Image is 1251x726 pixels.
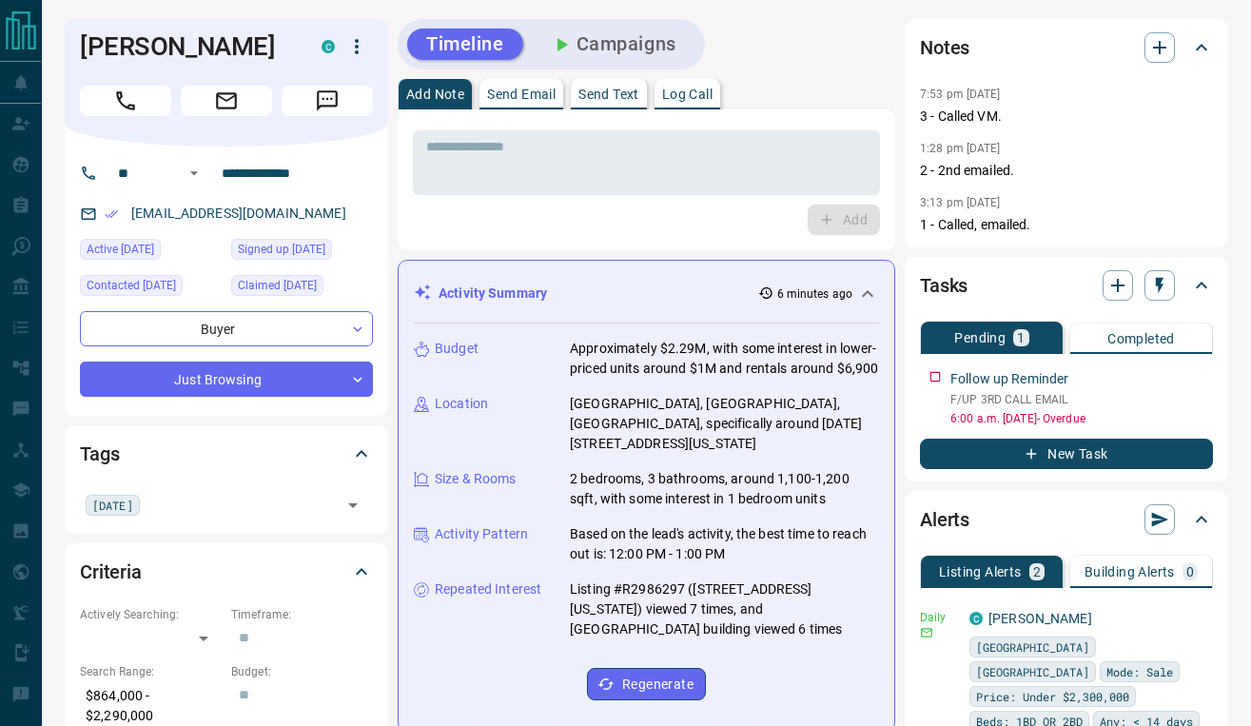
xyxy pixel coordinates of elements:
h2: Notes [920,32,969,63]
p: 6 minutes ago [777,285,852,303]
span: [DATE] [92,496,133,515]
span: [GEOGRAPHIC_DATA] [976,638,1089,657]
p: 2 bedrooms, 3 bathrooms, around 1,100-1,200 sqft, with some interest in 1 bedroom units [570,469,879,509]
svg: Email [920,626,933,639]
p: Location [435,394,488,414]
p: Pending [954,331,1006,344]
p: Activity Summary [439,284,547,304]
p: 7:53 pm [DATE] [920,88,1001,101]
svg: Email Verified [105,207,118,221]
button: Open [340,492,366,519]
div: Tue Sep 09 2025 [231,239,373,265]
div: condos.ca [322,40,335,53]
p: Actively Searching: [80,606,222,623]
span: Call [80,86,171,116]
p: 2 - 2nd emailed. [920,161,1213,181]
p: 6:00 a.m. [DATE] - Overdue [950,410,1213,427]
div: Tue Sep 09 2025 [231,275,373,302]
h2: Alerts [920,504,969,535]
p: 0 [1186,565,1194,579]
p: Send Email [487,88,556,101]
h1: [PERSON_NAME] [80,31,293,62]
p: Size & Rooms [435,469,517,489]
p: 3 - Called VM. [920,107,1213,127]
p: Based on the lead's activity, the best time to reach out is: 12:00 PM - 1:00 PM [570,524,879,564]
p: Follow up Reminder [950,369,1068,389]
a: [EMAIL_ADDRESS][DOMAIN_NAME] [131,206,346,221]
p: Listing Alerts [939,565,1022,579]
div: Notes [920,25,1213,70]
button: Regenerate [587,668,706,700]
button: Timeline [407,29,523,60]
div: Tue Sep 09 2025 [80,275,222,302]
p: Repeated Interest [435,579,541,599]
span: Email [181,86,272,116]
p: Search Range: [80,663,222,680]
p: 3:13 pm [DATE] [920,196,1001,209]
span: Message [282,86,373,116]
p: Listing #R2986297 ([STREET_ADDRESS][US_STATE]) viewed 7 times, and [GEOGRAPHIC_DATA] building vie... [570,579,879,639]
p: Daily [920,609,958,626]
p: Send Text [578,88,639,101]
p: Activity Pattern [435,524,528,544]
span: Claimed [DATE] [238,276,317,295]
p: Log Call [662,88,713,101]
p: Budget: [231,663,373,680]
span: Contacted [DATE] [87,276,176,295]
span: Signed up [DATE] [238,240,325,259]
div: condos.ca [969,612,983,625]
div: Criteria [80,549,373,595]
p: 1 - Called, emailed. [920,215,1213,235]
div: Just Browsing [80,362,373,397]
div: Activity Summary6 minutes ago [414,276,879,311]
a: [PERSON_NAME] [988,611,1092,626]
div: Alerts [920,497,1213,542]
span: Active [DATE] [87,240,154,259]
div: Tasks [920,263,1213,308]
p: Add Note [406,88,464,101]
span: Mode: Sale [1106,662,1173,681]
p: Building Alerts [1085,565,1175,579]
button: Open [183,162,205,185]
p: 1:28 pm [DATE] [920,142,1001,155]
span: [GEOGRAPHIC_DATA] [976,662,1089,681]
p: 2 [1033,565,1041,579]
button: New Task [920,439,1213,469]
p: Completed [1107,332,1175,345]
button: Campaigns [531,29,695,60]
p: Approximately $2.29M, with some interest in lower-priced units around $1M and rentals around $6,900 [570,339,879,379]
span: Price: Under $2,300,000 [976,687,1129,706]
div: Tags [80,431,373,477]
div: Buyer [80,311,373,346]
p: 1 [1017,331,1025,344]
p: Timeframe: [231,606,373,623]
p: [GEOGRAPHIC_DATA], [GEOGRAPHIC_DATA], [GEOGRAPHIC_DATA], specifically around [DATE][STREET_ADDRES... [570,394,879,454]
h2: Criteria [80,557,142,587]
h2: Tasks [920,270,968,301]
div: Thu Sep 11 2025 [80,239,222,265]
p: F/UP 3RD CALL EMAIL [950,391,1213,408]
h2: Tags [80,439,119,469]
p: Budget [435,339,479,359]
